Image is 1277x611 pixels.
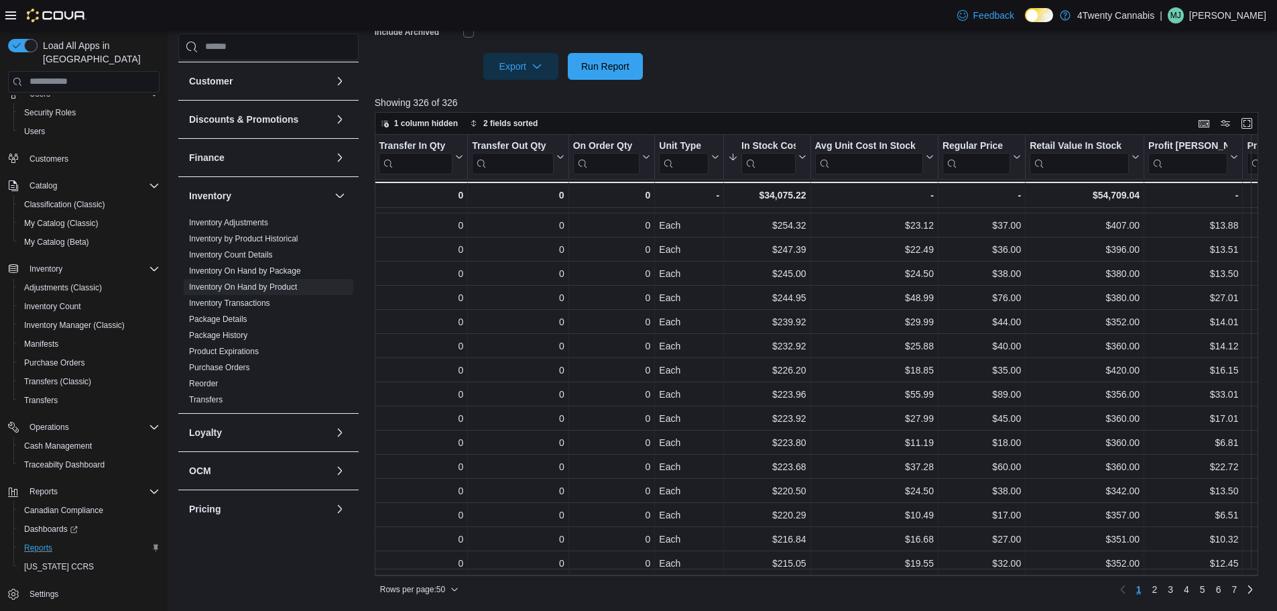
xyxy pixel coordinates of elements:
span: Adjustments (Classic) [24,282,102,293]
div: 0 [472,362,564,378]
button: Reports [3,482,165,501]
button: In Stock Cost [728,140,806,174]
span: Package Details [189,314,247,325]
button: Classification (Classic) [13,195,165,214]
h3: OCM [189,464,211,478]
div: $407.00 [1030,217,1140,233]
a: Security Roles [19,105,81,121]
span: Cash Management [19,438,160,454]
div: $245.00 [728,266,806,282]
a: Manifests [19,336,64,352]
span: Transfers [24,395,58,406]
a: My Catalog (Classic) [19,215,104,231]
div: $223.96 [728,386,806,402]
div: 0 [472,217,564,233]
div: Each [659,362,719,378]
button: Inventory [24,261,68,277]
div: $13.50 [1148,266,1238,282]
p: Showing 326 of 326 [375,96,1268,109]
div: 0 [472,290,564,306]
div: $23.78 [814,193,933,209]
button: My Catalog (Classic) [13,214,165,233]
button: Operations [24,419,74,435]
span: Catalog [29,180,57,191]
a: Inventory On Hand by Package [189,266,301,276]
a: Purchase Orders [189,363,250,372]
button: Purchase Orders [13,353,165,372]
div: $18.85 [814,362,933,378]
div: $40.00 [942,338,1021,354]
span: Settings [29,589,58,600]
div: 0 [379,362,463,378]
div: In Stock Cost [741,140,795,152]
div: $420.00 [1030,362,1140,378]
p: [PERSON_NAME] [1189,7,1266,23]
span: Traceabilty Dashboard [19,457,160,473]
button: My Catalog (Beta) [13,233,165,252]
div: $261.58 [728,193,806,209]
div: $356.00 [1030,386,1140,402]
button: Security Roles [13,103,165,122]
button: Unit Type [659,140,719,174]
span: Package History [189,330,247,341]
span: 6 [1216,583,1221,596]
div: $33.01 [1148,386,1238,402]
a: Next page [1242,581,1258,598]
span: Cash Management [24,441,92,451]
a: Inventory Count Details [189,250,273,260]
a: Page 5 of 7 [1195,579,1211,600]
div: $14.01 [1148,314,1238,330]
button: Inventory [189,189,329,203]
span: Transfers (Classic) [19,374,160,390]
span: Users [19,123,160,140]
div: 0 [572,290,650,306]
button: Inventory [3,260,165,278]
div: 0 [472,314,564,330]
a: [US_STATE] CCRS [19,559,99,575]
div: 0 [379,266,463,282]
button: Finance [332,150,348,166]
a: Page 7 of 7 [1226,579,1242,600]
a: Inventory Transactions [189,298,270,308]
button: Discounts & Promotions [332,111,348,127]
span: Reports [24,543,52,553]
div: Each [659,241,719,258]
a: Inventory by Product Historical [189,234,298,243]
button: Retail Value In Stock [1030,140,1140,174]
div: $44.00 [942,314,1021,330]
span: 7 [1231,583,1237,596]
span: Transfers [19,392,160,408]
span: Manifests [24,339,58,349]
button: On Order Qty [572,140,650,174]
div: Each [659,217,719,233]
h3: Loyalty [189,426,222,439]
div: $396.00 [1030,241,1140,258]
div: $27.01 [1148,290,1238,306]
div: 0 [572,266,650,282]
a: Reorder [189,379,218,388]
a: Purchase Orders [19,355,90,371]
span: Operations [29,422,69,433]
div: $360.00 [1030,338,1140,354]
a: Inventory Manager (Classic) [19,317,130,333]
div: 0 [379,193,463,209]
h3: Inventory [189,189,231,203]
a: Dashboards [13,520,165,539]
div: Retail Value In Stock [1030,140,1129,152]
span: Purchase Orders [24,357,85,368]
div: Mason John [1168,7,1184,23]
button: Run Report [568,53,643,80]
div: Avg Unit Cost In Stock [814,140,922,174]
div: $55.99 [814,386,933,402]
span: Reorder [189,378,218,389]
div: $380.00 [1030,266,1140,282]
button: Catalog [3,176,165,195]
div: 0 [379,241,463,258]
div: Regular Price [942,140,1010,174]
div: $48.99 [814,290,933,306]
button: Customers [3,149,165,168]
div: $34,075.22 [728,187,806,203]
button: Manifests [13,335,165,353]
div: Unit Type [659,140,709,152]
span: My Catalog (Classic) [19,215,160,231]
